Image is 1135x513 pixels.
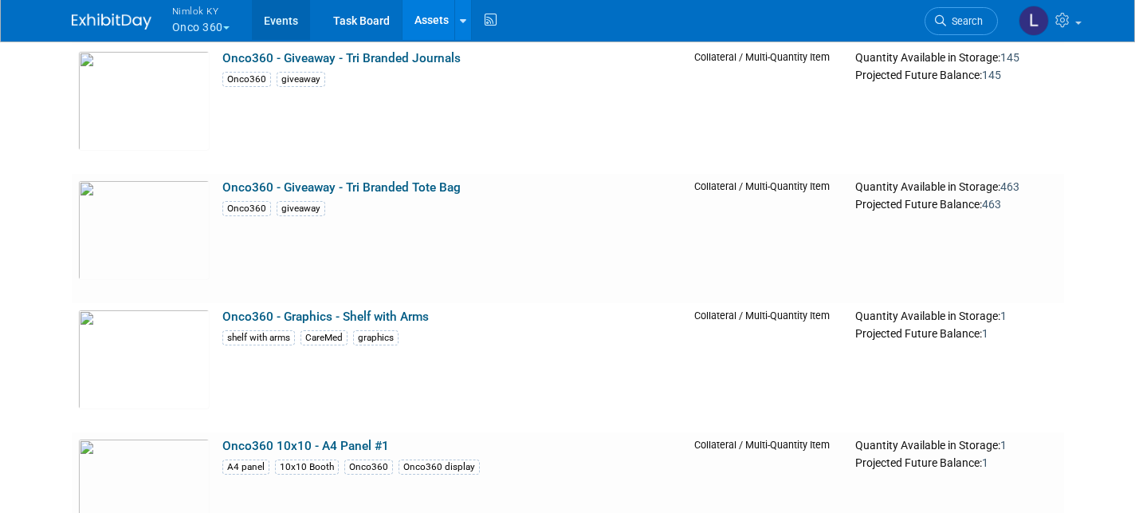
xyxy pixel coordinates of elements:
span: Nimlok KY [172,2,230,19]
div: giveaway [277,201,325,216]
img: Luc Schaefer [1019,6,1049,36]
div: Quantity Available in Storage: [855,439,1057,453]
div: CareMed [300,330,348,345]
td: Collateral / Multi-Quantity Item [688,303,850,432]
div: 10x10 Booth [275,460,339,475]
div: Quantity Available in Storage: [855,51,1057,65]
div: Onco360 [222,201,271,216]
div: Quantity Available in Storage: [855,310,1057,324]
div: Projected Future Balance: [855,324,1057,341]
td: Collateral / Multi-Quantity Item [688,174,850,303]
div: Quantity Available in Storage: [855,180,1057,195]
div: giveaway [277,72,325,87]
span: 1 [982,456,988,469]
a: Onco360 - Graphics - Shelf with Arms [222,310,429,324]
div: Onco360 display [399,460,480,475]
div: Onco360 [344,460,393,475]
div: Projected Future Balance: [855,453,1057,471]
div: Projected Future Balance: [855,65,1057,83]
span: 1 [982,327,988,340]
a: Onco360 - Giveaway - Tri Branded Journals [222,51,461,65]
a: Onco360 10x10 - A4 Panel #1 [222,439,389,453]
div: Projected Future Balance: [855,195,1057,212]
td: Collateral / Multi-Quantity Item [688,45,850,174]
span: 1 [1000,310,1007,322]
span: Search [946,15,983,27]
div: Onco360 [222,72,271,87]
div: shelf with arms [222,330,295,345]
div: A4 panel [222,460,269,475]
span: 145 [982,69,1001,81]
img: ExhibitDay [72,14,151,30]
a: Onco360 - Giveaway - Tri Branded Tote Bag [222,180,461,195]
div: graphics [353,330,399,345]
span: 463 [1000,180,1019,193]
span: 145 [1000,51,1019,64]
span: 463 [982,198,1001,211]
span: 1 [1000,439,1007,452]
a: Search [925,7,998,35]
